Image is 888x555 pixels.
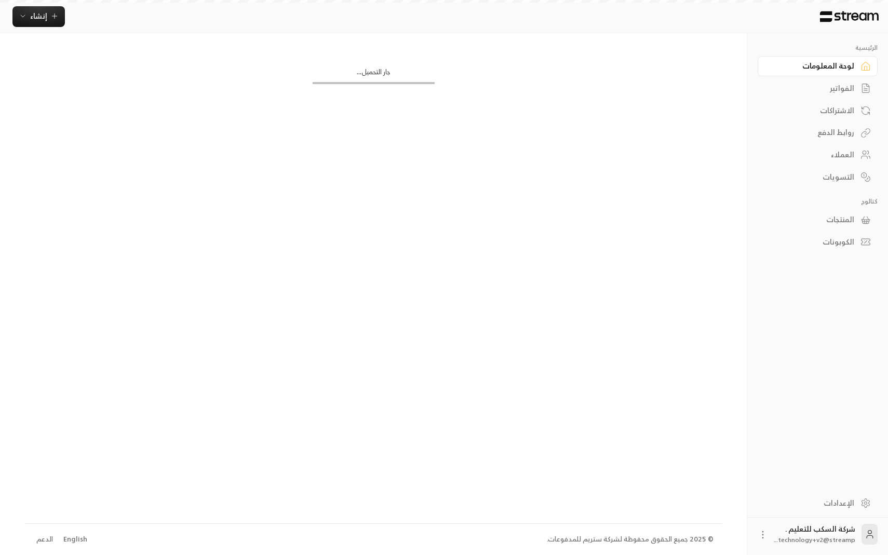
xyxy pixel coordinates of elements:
[758,56,878,76] a: لوحة المعلومات
[12,6,65,27] button: إنشاء
[774,534,855,545] span: technology+v2@streamp...
[771,237,854,247] div: الكوبونات
[771,127,854,138] div: روابط الدفع
[758,78,878,99] a: الفواتير
[774,524,855,545] div: شركة السكب للتعليم .
[771,214,854,225] div: المنتجات
[758,100,878,120] a: الاشتراكات
[758,197,878,206] p: كتالوج
[758,232,878,252] a: الكوبونات
[819,11,880,22] img: Logo
[758,145,878,165] a: العملاء
[758,167,878,187] a: التسويات
[771,150,854,160] div: العملاء
[771,83,854,93] div: الفواتير
[771,172,854,182] div: التسويات
[758,44,878,52] p: الرئيسية
[30,9,47,22] span: إنشاء
[771,105,854,116] div: الاشتراكات
[547,534,714,545] div: © 2025 جميع الحقوق محفوظة لشركة ستريم للمدفوعات.
[771,498,854,508] div: الإعدادات
[771,61,854,71] div: لوحة المعلومات
[758,210,878,230] a: المنتجات
[33,530,57,549] a: الدعم
[313,67,435,82] div: جار التحميل...
[758,493,878,513] a: الإعدادات
[63,534,87,545] div: English
[758,123,878,143] a: روابط الدفع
